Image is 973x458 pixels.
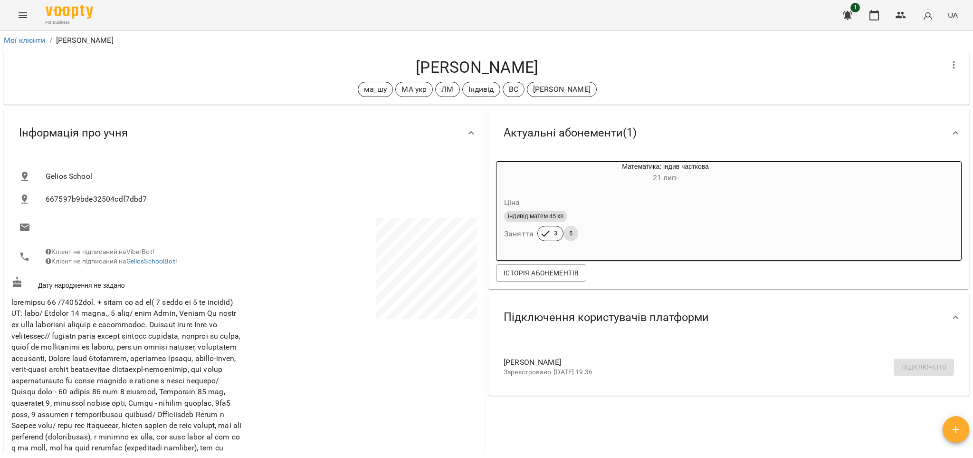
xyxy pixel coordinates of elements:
span: 5 [563,229,578,238]
span: 3 [548,229,563,238]
img: avatar_s.png [921,9,935,22]
button: Історія абонементів [496,264,586,282]
h6: Заняття [504,227,534,241]
span: UA [948,10,958,20]
p: ма_шу [364,84,387,95]
button: UA [944,6,962,24]
span: [PERSON_NAME] [504,357,939,368]
img: Voopty Logo [46,5,93,19]
div: Математика: індив часткова [496,162,542,185]
a: Мої клієнти [4,36,46,45]
a: GeliosSchoolBot [126,257,175,265]
span: Підключення користувачів платформи [504,310,709,325]
span: 667597b9bde32504cdf7dbd7 [46,194,469,205]
p: ВС [509,84,518,95]
span: Історія абонементів [504,267,579,279]
div: Підключення користувачів платформи [488,293,969,342]
p: Індивід [468,84,494,95]
div: Дату народження не задано [10,274,244,292]
button: Menu [11,4,34,27]
span: Клієнт не підписаний на ViberBot! [46,248,154,255]
p: Зареєстровано: [DATE] 19:36 [504,368,939,377]
span: Інформація про учня [19,126,128,140]
nav: breadcrumb [4,35,969,46]
div: Математика: індив часткова [542,162,789,185]
h6: Ціна [504,196,520,209]
div: ЛМ [435,82,459,97]
div: ВС [503,82,525,97]
div: МА укр [395,82,433,97]
p: [PERSON_NAME] [56,35,114,46]
span: For Business [46,19,93,26]
div: Інформація про учня [4,108,485,157]
p: [PERSON_NAME] [533,84,591,95]
span: індивід матем 45 хв [504,212,567,221]
p: МА укр [401,84,427,95]
span: Gelios School [46,171,469,182]
h4: [PERSON_NAME] [11,58,943,77]
span: Актуальні абонементи ( 1 ) [504,126,637,140]
span: 1 [850,3,860,12]
div: [PERSON_NAME] [527,82,597,97]
p: ЛМ [441,84,453,95]
div: Актуальні абонементи(1) [488,108,969,157]
span: 21 лип - [653,173,678,182]
li: / [49,35,52,46]
button: Математика: індив часткова21 лип- Цінаіндивід матем 45 хвЗаняття35 [496,162,789,253]
div: ма_шу [358,82,393,97]
span: Клієнт не підписаний на ! [46,257,177,265]
div: Індивід [462,82,500,97]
